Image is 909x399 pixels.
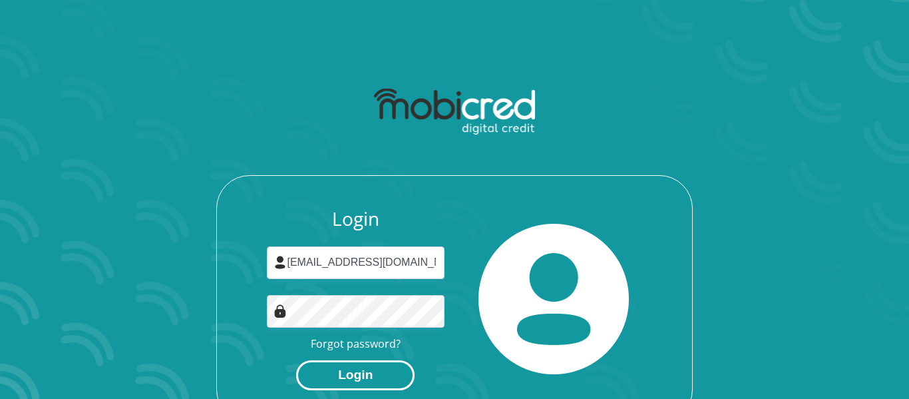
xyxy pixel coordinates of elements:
[273,304,287,318] img: Image
[267,246,445,279] input: Username
[296,360,415,390] button: Login
[311,336,401,351] a: Forgot password?
[267,208,445,230] h3: Login
[273,256,287,269] img: user-icon image
[374,89,534,135] img: mobicred logo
